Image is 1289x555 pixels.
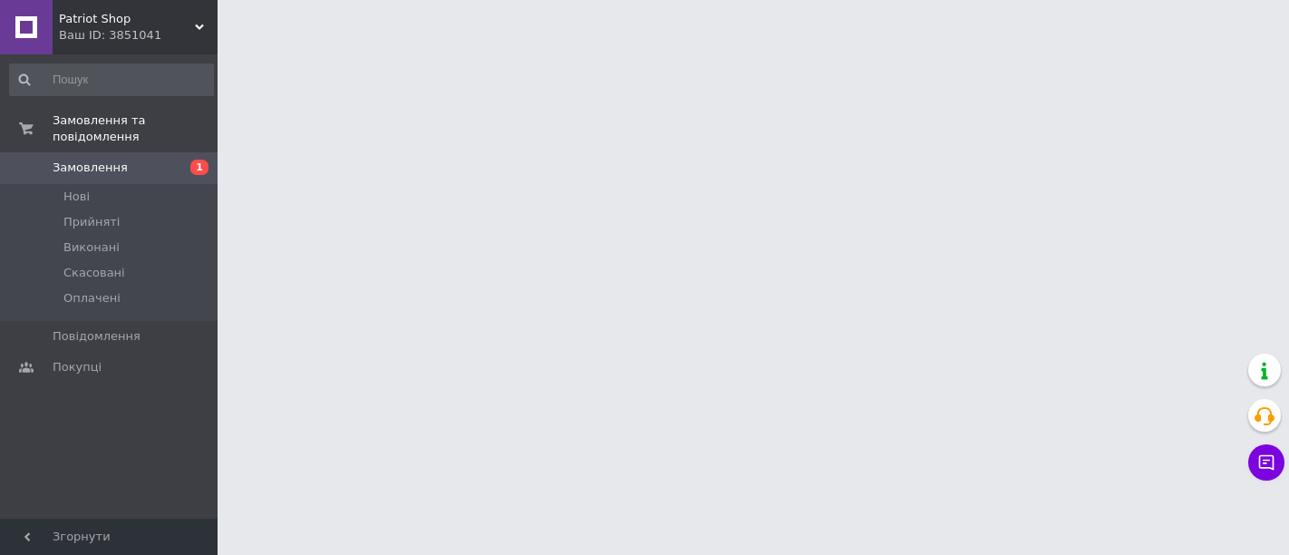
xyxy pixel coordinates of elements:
span: Скасовані [63,265,125,281]
button: Чат з покупцем [1248,444,1284,481]
span: Замовлення [53,160,128,176]
span: 1 [190,160,208,175]
span: Покупці [53,359,102,375]
span: Повідомлення [53,328,141,345]
input: Пошук [9,63,214,96]
span: Прийняті [63,214,120,230]
span: Замовлення та повідомлення [53,112,218,145]
span: Нові [63,189,90,205]
div: Ваш ID: 3851041 [59,27,218,44]
span: Виконані [63,239,120,256]
span: Patriot Shop [59,11,195,27]
span: Оплачені [63,290,121,307]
